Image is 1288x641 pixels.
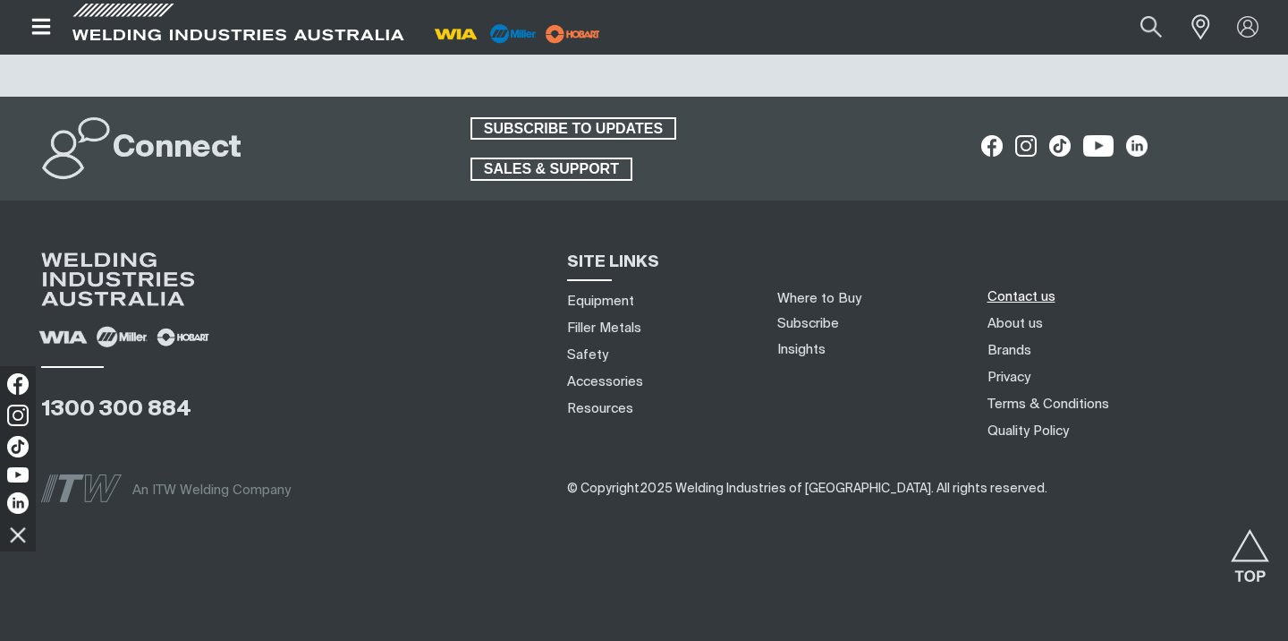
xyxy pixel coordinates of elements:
a: Insights [777,343,826,356]
button: Search products [1121,7,1182,47]
span: SITE LINKS [567,254,659,270]
span: SALES & SUPPORT [472,158,631,181]
a: Accessories [567,372,643,391]
img: YouTube [7,467,29,483]
a: Quality Policy [987,422,1069,440]
img: TikTok [7,436,29,457]
button: Scroll to top [1230,529,1270,569]
img: LinkedIn [7,492,29,514]
nav: Sitemap [560,288,755,423]
a: Resources [567,399,633,418]
input: Product name or item number... [1098,7,1182,47]
a: SUBSCRIBE TO UPDATES [470,117,676,141]
a: Equipment [567,292,634,311]
a: About us [987,314,1043,333]
img: miller [540,21,606,47]
a: miller [540,27,606,40]
a: Brands [987,341,1031,360]
a: Filler Metals [567,319,641,338]
span: SUBSCRIBE TO UPDATES [472,117,674,141]
img: Facebook [7,373,29,395]
span: © Copyright 2025 Welding Industries of [GEOGRAPHIC_DATA] . All rights reserved. [567,483,1047,495]
a: Terms & Conditions [987,395,1109,414]
a: Subscribe [777,317,839,330]
span: ​​​​​​​​​​​​​​​​​​ ​​​​​​ [567,482,1047,495]
span: An ITW Welding Company [132,483,291,497]
nav: Footer [980,284,1281,445]
a: Safety [567,346,608,364]
a: Contact us [987,287,1055,306]
a: Where to Buy [777,292,861,305]
a: SALES & SUPPORT [470,158,632,181]
h2: Connect [113,129,241,168]
a: 1300 300 884 [41,398,191,420]
a: Privacy [987,368,1030,387]
img: Instagram [7,405,29,426]
img: hide socials [3,519,33,550]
